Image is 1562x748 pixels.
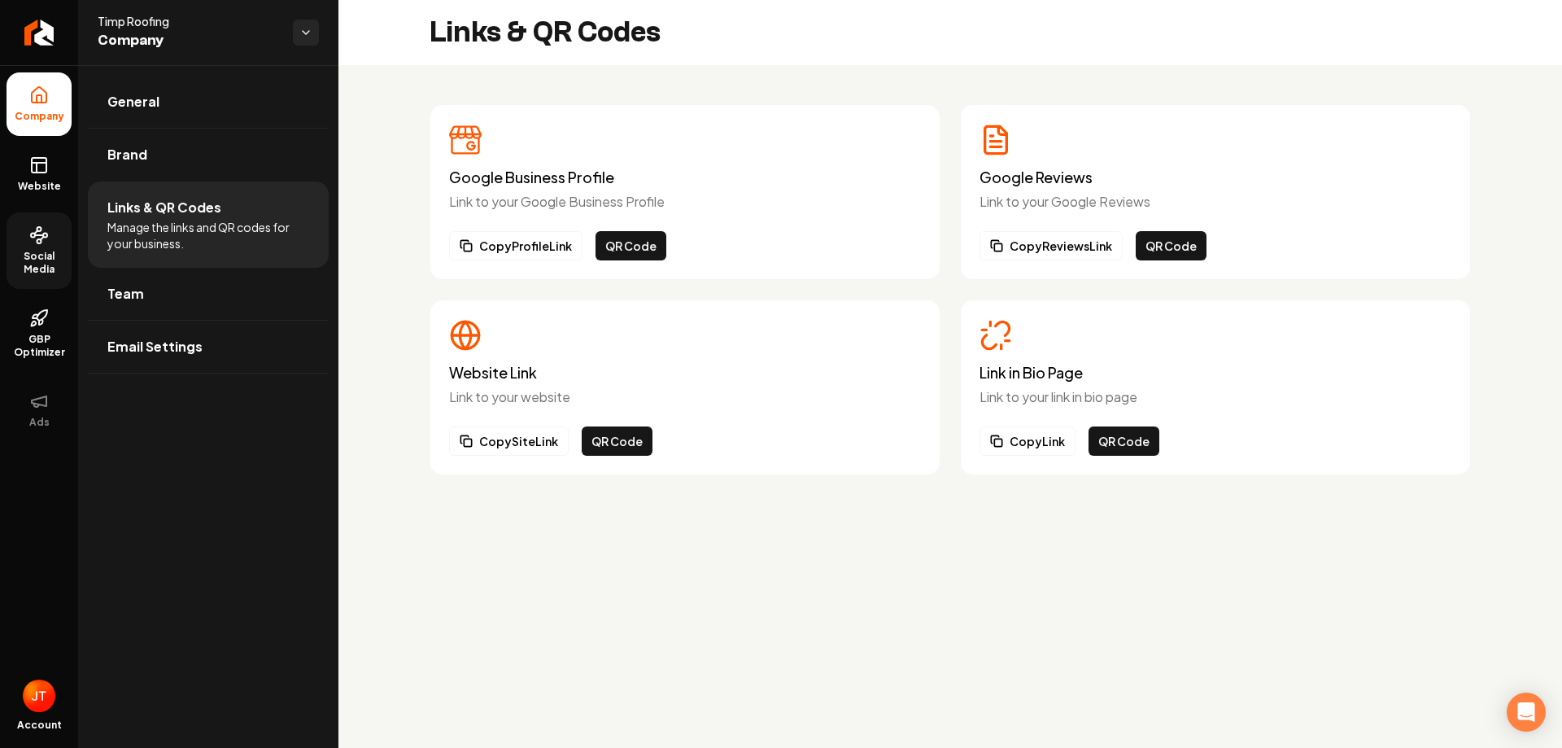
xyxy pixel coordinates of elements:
span: Links & QR Codes [107,198,221,217]
p: Link to your Google Business Profile [449,192,921,212]
button: CopyLink [980,426,1076,456]
span: General [107,92,159,112]
button: CopyProfileLink [449,231,582,260]
span: Website [11,180,68,193]
span: Timp Roofing [98,13,280,29]
p: Link to your website [449,387,921,407]
a: GBP Optimizer [7,295,72,372]
a: Social Media [7,212,72,289]
img: Josh Tuatianu [23,680,55,712]
button: QR Code [1136,231,1206,260]
a: Website [7,142,72,206]
span: Company [8,110,71,123]
button: QR Code [1089,426,1159,456]
span: Ads [23,416,56,429]
a: Email Settings [88,321,329,373]
span: Manage the links and QR codes for your business. [107,219,309,252]
div: Open Intercom Messenger [1507,693,1546,732]
span: Team [107,284,144,304]
button: QR Code [582,426,652,456]
span: Company [98,29,280,52]
a: Team [88,268,329,320]
img: Rebolt Logo [24,20,55,46]
a: General [88,76,329,128]
h3: Link in Bio Page [980,365,1451,381]
button: Ads [7,378,72,442]
h3: Website Link [449,365,921,381]
span: Email Settings [107,337,203,357]
p: Link to your Google Reviews [980,192,1451,212]
a: Brand [88,129,329,181]
span: Account [17,719,62,732]
button: CopyReviewsLink [980,231,1123,260]
h3: Google Business Profile [449,169,921,186]
button: Open user button [23,680,55,712]
h2: Links & QR Codes [430,16,661,49]
button: CopySiteLink [449,426,569,456]
span: Brand [107,145,147,164]
p: Link to your link in bio page [980,387,1451,407]
span: GBP Optimizer [7,333,72,359]
span: Social Media [7,250,72,276]
button: QR Code [596,231,666,260]
h3: Google Reviews [980,169,1451,186]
